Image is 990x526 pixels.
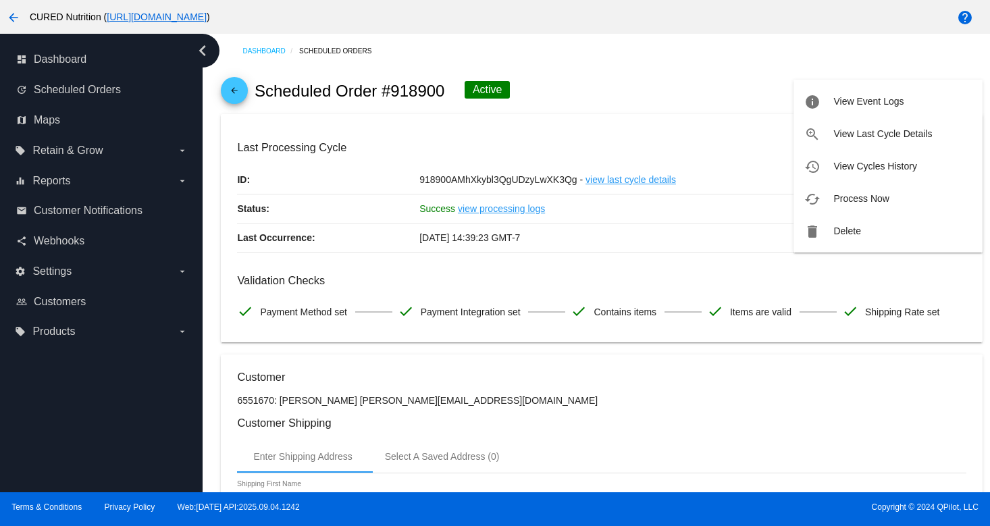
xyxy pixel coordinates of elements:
span: View Event Logs [833,96,904,107]
mat-icon: cached [804,191,820,207]
mat-icon: delete [804,223,820,240]
span: Process Now [833,193,889,204]
span: View Last Cycle Details [833,128,932,139]
mat-icon: history [804,159,820,175]
span: Delete [833,226,860,236]
span: View Cycles History [833,161,916,172]
mat-icon: zoom_in [804,126,820,142]
mat-icon: info [804,94,820,110]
